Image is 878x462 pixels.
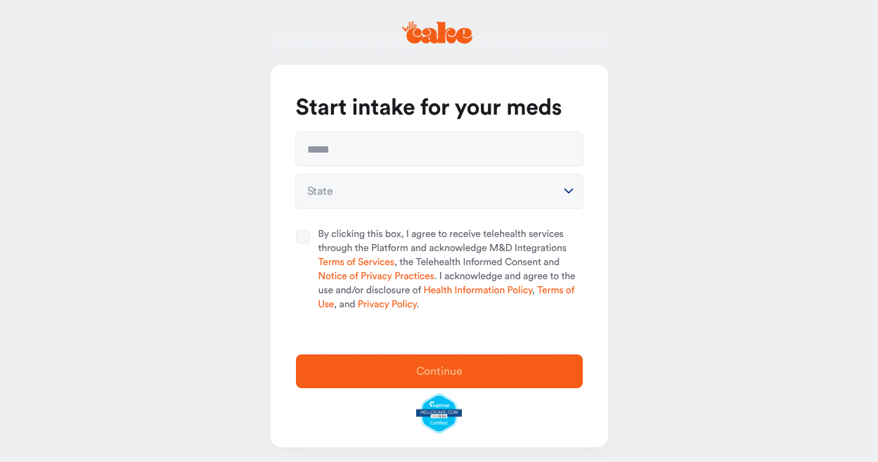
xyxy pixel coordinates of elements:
[318,271,434,281] a: Notice of Privacy Practices
[318,285,575,309] a: Terms of Use
[296,354,583,388] button: Continue
[423,285,531,295] a: Health Information Policy
[296,94,583,122] h1: Start intake for your meds
[358,300,416,309] a: Privacy Policy
[416,366,463,377] span: Continue
[296,230,310,244] button: By clicking this box, I agree to receive telehealth services through the Platform and acknowledge...
[318,257,394,267] a: Terms of Services
[416,394,462,433] img: legit-script-certified.png
[318,228,583,312] span: By clicking this box, I agree to receive telehealth services through the Platform and acknowledge...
